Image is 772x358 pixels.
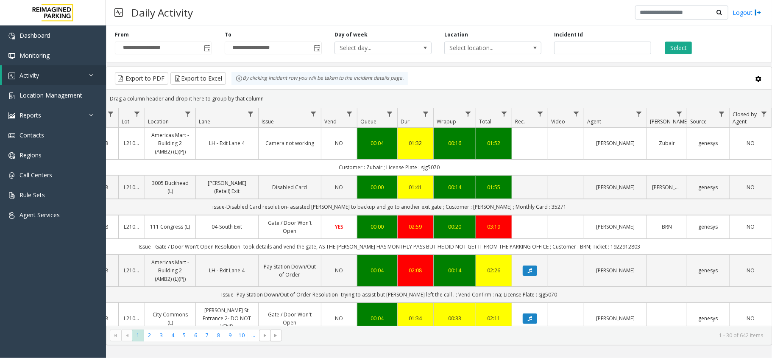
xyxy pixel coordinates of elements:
span: Rule Sets [20,191,45,199]
a: Source Filter Menu [716,108,727,120]
label: From [115,31,129,39]
a: 01:55 [481,183,507,191]
img: pageIcon [114,2,123,23]
a: L21057800 [124,314,139,322]
span: Issue [262,118,274,125]
span: Go to the next page [262,332,268,339]
span: Page 5 [178,330,190,341]
a: Video Filter Menu [571,108,582,120]
div: By clicking Incident row you will be taken to the incident details page. [231,72,408,85]
label: Location [444,31,468,39]
a: Closed by Agent Filter Menu [758,108,770,120]
div: 01:52 [481,139,507,147]
span: Wrapup [437,118,456,125]
img: 'icon' [8,92,15,99]
a: [PERSON_NAME] St. Entrance 2- DO NOT VEND [201,306,253,331]
div: 00:20 [439,223,471,231]
span: NO [335,140,343,147]
a: Location Filter Menu [182,108,194,120]
a: Queue Filter Menu [384,108,396,120]
span: Lot [122,118,129,125]
a: genesys [692,183,724,191]
a: [PERSON_NAME] [652,183,682,191]
a: 02:26 [481,266,507,274]
a: [PERSON_NAME] [589,314,641,322]
a: 00:04 [362,266,392,274]
span: Page 8 [213,330,224,341]
img: 'icon' [8,53,15,59]
a: 00:00 [362,223,392,231]
div: 00:04 [362,314,392,322]
span: NO [335,184,343,191]
img: 'icon' [8,172,15,179]
a: 04-South Exit [201,223,253,231]
a: 01:34 [403,314,428,322]
span: Agent [587,118,601,125]
a: NO [326,314,352,322]
span: Page 7 [201,330,213,341]
span: Rec. [515,118,525,125]
a: [PERSON_NAME] (Retail) Exit [201,179,253,195]
a: 00:04 [362,139,392,147]
a: YES [326,223,352,231]
a: Gate / Door Won't Open [264,219,316,235]
span: Closed by Agent [733,111,757,125]
img: logout [755,8,761,17]
span: Go to the last page [270,330,282,341]
a: 03:19 [481,223,507,231]
img: 'icon' [8,132,15,139]
span: Page 9 [224,330,236,341]
span: Call Centers [20,171,52,179]
a: L21066000 [124,223,139,231]
span: Page 2 [144,330,155,341]
a: 01:32 [403,139,428,147]
a: Wrapup Filter Menu [463,108,474,120]
a: Vend Filter Menu [344,108,355,120]
span: Source [690,118,707,125]
a: BRN [652,223,682,231]
span: NO [335,315,343,322]
a: Zubair [652,139,682,147]
div: 01:41 [403,183,428,191]
a: 111 Congress (L) [150,223,190,231]
h3: Daily Activity [127,2,197,23]
span: Page 1 [132,330,144,341]
a: Issue Filter Menu [308,108,319,120]
a: Camera not working [264,139,316,147]
a: [PERSON_NAME] [589,139,641,147]
a: 00:00 [362,183,392,191]
a: 3005 Buckhead (L) [150,179,190,195]
a: Americas Mart - Building 2 (AMB2) (L)(PJ) [150,131,190,156]
a: [PERSON_NAME] [589,183,641,191]
a: Disabled Card [264,183,316,191]
a: Total Filter Menu [499,108,510,120]
a: 00:14 [439,183,471,191]
a: genesys [692,266,724,274]
span: Monitoring [20,51,50,59]
img: 'icon' [8,192,15,199]
span: NO [335,267,343,274]
span: Agent Services [20,211,60,219]
a: NO [735,314,766,322]
a: genesys [692,139,724,147]
a: NO [735,183,766,191]
label: Incident Id [554,31,583,39]
span: NO [747,315,755,322]
kendo-pager-info: 1 - 30 of 642 items [287,332,763,339]
img: 'icon' [8,33,15,39]
button: Export to Excel [170,72,226,85]
span: Total [479,118,491,125]
a: NO [326,139,352,147]
td: Issue -Pay Station Down/Out of Order Resolution -trying to assist but [PERSON_NAME] left the call... [7,287,772,302]
a: Americas Mart - Building 2 (AMB2) (L)(PJ) [150,258,190,283]
span: NO [747,184,755,191]
a: NO [735,266,766,274]
a: Rec. Filter Menu [535,108,546,120]
div: 02:08 [403,266,428,274]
